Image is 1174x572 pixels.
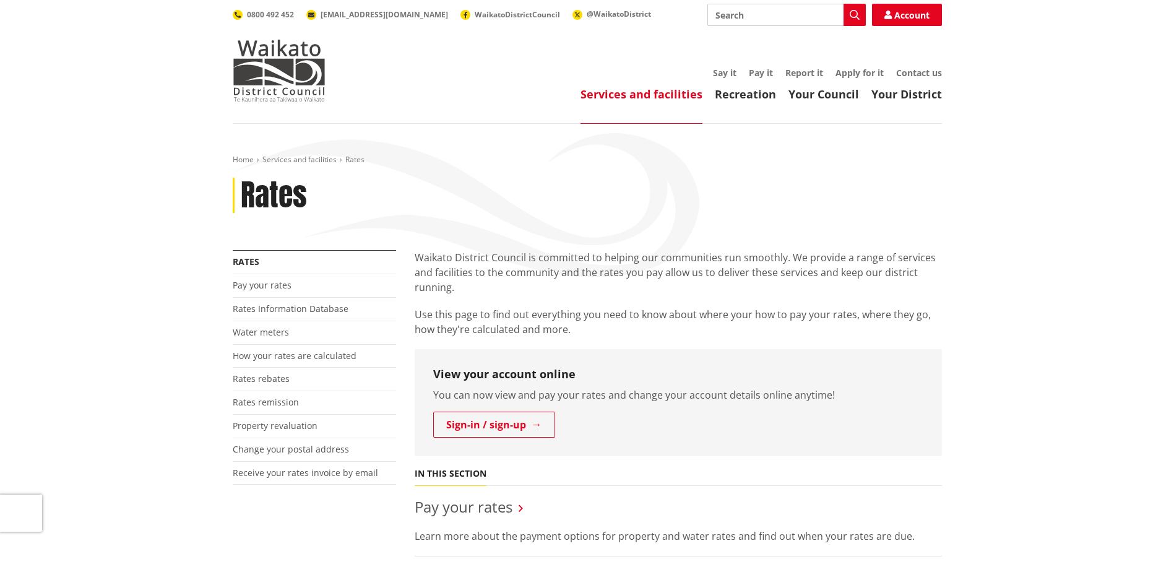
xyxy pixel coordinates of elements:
[572,9,651,19] a: @WaikatoDistrict
[345,154,365,165] span: Rates
[233,350,356,362] a: How your rates are calculated
[233,396,299,408] a: Rates remission
[713,67,736,79] a: Say it
[415,496,512,517] a: Pay your rates
[321,9,448,20] span: [EMAIL_ADDRESS][DOMAIN_NAME]
[233,155,942,165] nav: breadcrumb
[233,443,349,455] a: Change your postal address
[587,9,651,19] span: @WaikatoDistrict
[233,40,326,102] img: Waikato District Council - Te Kaunihera aa Takiwaa o Waikato
[233,373,290,384] a: Rates rebates
[715,87,776,102] a: Recreation
[581,87,702,102] a: Services and facilities
[749,67,773,79] a: Pay it
[433,388,923,402] p: You can now view and pay your rates and change your account details online anytime!
[835,67,884,79] a: Apply for it
[707,4,866,26] input: Search input
[233,420,317,431] a: Property revaluation
[785,67,823,79] a: Report it
[233,303,348,314] a: Rates Information Database
[233,467,378,479] a: Receive your rates invoice by email
[233,256,259,267] a: Rates
[433,412,555,438] a: Sign-in / sign-up
[415,469,486,479] h5: In this section
[475,9,560,20] span: WaikatoDistrictCouncil
[233,326,289,338] a: Water meters
[262,154,337,165] a: Services and facilities
[460,9,560,20] a: WaikatoDistrictCouncil
[233,279,291,291] a: Pay your rates
[247,9,294,20] span: 0800 492 452
[241,178,307,214] h1: Rates
[306,9,448,20] a: [EMAIL_ADDRESS][DOMAIN_NAME]
[415,250,942,295] p: Waikato District Council is committed to helping our communities run smoothly. We provide a range...
[233,9,294,20] a: 0800 492 452
[872,4,942,26] a: Account
[233,154,254,165] a: Home
[871,87,942,102] a: Your District
[433,368,923,381] h3: View your account online
[415,307,942,337] p: Use this page to find out everything you need to know about where your how to pay your rates, whe...
[788,87,859,102] a: Your Council
[896,67,942,79] a: Contact us
[415,529,942,544] p: Learn more about the payment options for property and water rates and find out when your rates ar...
